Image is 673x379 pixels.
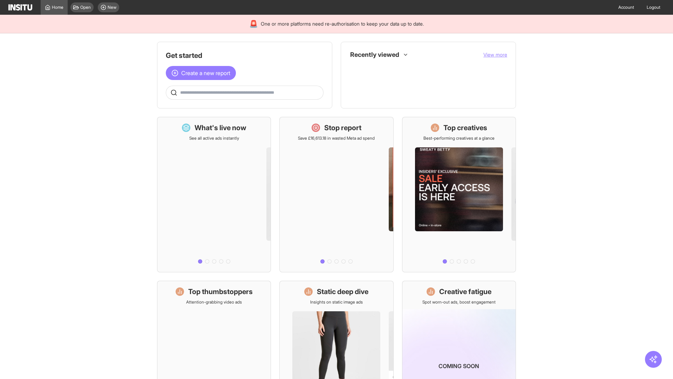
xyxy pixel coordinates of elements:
span: New [108,5,116,10]
p: Best-performing creatives at a glance [423,135,495,141]
p: Save £16,613.18 in wasted Meta ad spend [298,135,375,141]
h1: What's live now [195,123,246,133]
h1: Static deep dive [317,287,368,297]
h1: Get started [166,51,324,60]
span: Create a new report [181,69,230,77]
h1: Top thumbstoppers [188,287,253,297]
img: Logo [8,4,32,11]
h1: Stop report [324,123,361,133]
div: 🚨 [249,19,258,29]
span: One or more platforms need re-authorisation to keep your data up to date. [261,20,424,27]
span: Open [80,5,91,10]
a: Top creativesBest-performing creatives at a glance [402,117,516,272]
button: View more [483,51,507,58]
a: Stop reportSave £16,613.18 in wasted Meta ad spend [279,117,393,272]
h1: Top creatives [443,123,487,133]
button: Create a new report [166,66,236,80]
span: Home [52,5,63,10]
p: Insights on static image ads [310,299,363,305]
p: See all active ads instantly [189,135,239,141]
a: What's live nowSee all active ads instantly [157,117,271,272]
p: Attention-grabbing video ads [186,299,242,305]
span: View more [483,52,507,58]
